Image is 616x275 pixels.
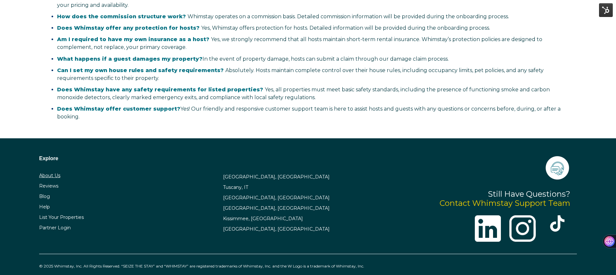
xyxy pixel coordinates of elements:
[39,156,58,161] span: Explore
[223,195,330,201] a: [GEOGRAPHIC_DATA], [GEOGRAPHIC_DATA]
[544,155,570,181] img: icons-21
[57,106,561,120] span: Yes! Our friendly and responsive customer support team is here to assist hosts and guests with an...
[57,86,263,93] span: Does Whimstay have any safety requirements for listed properties?
[57,25,200,31] span: Does Whimstay offer any protection for hosts?
[57,67,544,81] span: Absolutely. Hosts maintain complete control over their house rules, including occupancy limits, p...
[39,183,58,189] a: Reviews
[549,215,565,232] img: tik-tok
[57,67,224,73] span: Can I set my own house rules and safety requirements?
[39,225,71,231] a: Partner Login
[57,106,180,112] strong: Does Whimstay offer customer support?
[57,56,449,62] span: In the event of property damage, hosts can submit a claim through our damage claim process.
[39,204,50,210] a: Help
[57,13,186,20] span: How does the commission structure work?
[223,205,330,211] a: [GEOGRAPHIC_DATA], [GEOGRAPHIC_DATA]
[509,215,535,241] img: instagram
[223,184,248,190] a: Tuscany, IT
[57,36,542,50] span: Yes, we strongly recommend that all hosts maintain short-term rental insurance. Whimstay’s protec...
[39,214,84,220] a: List Your Properties
[488,189,570,199] span: Still Have Questions?
[57,13,509,20] span: Whimstay operates on a commission basis. Detailed commission information will be provided during ...
[223,226,330,232] a: [GEOGRAPHIC_DATA], [GEOGRAPHIC_DATA]
[223,174,330,180] a: [GEOGRAPHIC_DATA], [GEOGRAPHIC_DATA]
[223,216,303,222] a: Kissimmee, [GEOGRAPHIC_DATA]
[57,36,209,42] span: Am I required to have my own insurance as a host?
[57,25,490,31] span: Yes, Whimstay offers protection for hosts. Detailed information will be provided during the onboa...
[440,198,570,208] a: Contact Whimstay Support Team
[57,86,550,100] span: Yes, all properties must meet basic safety standards, including the presence of functioning smoke...
[599,3,613,17] img: HubSpot Tools Menu Toggle
[475,215,501,241] img: linkedin-logo
[39,264,364,268] span: © 2025 Whimstay, Inc. All Rights Reserved. “SEIZE THE STAY” and “WHIMSTAY” are registered tradema...
[57,56,203,62] strong: What happens if a guest damages my property?
[39,193,50,199] a: Blog
[39,173,60,178] a: About Us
